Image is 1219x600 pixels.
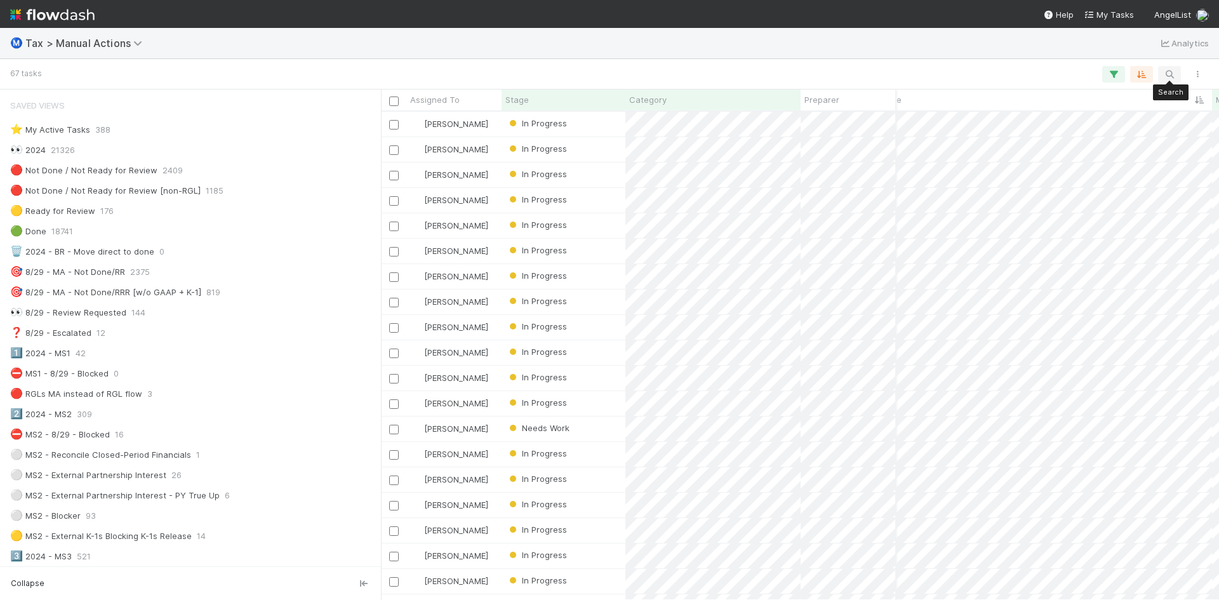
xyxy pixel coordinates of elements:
span: 🔴 [10,388,23,399]
span: 176 [100,203,114,219]
img: avatar_e41e7ae5-e7d9-4d8d-9f56-31b0d7a2f4fd.png [412,144,422,154]
span: 12 [97,325,105,341]
div: Done [10,223,46,239]
img: avatar_cfa6ccaa-c7d9-46b3-b608-2ec56ecf97ad.png [412,449,422,459]
img: avatar_e41e7ae5-e7d9-4d8d-9f56-31b0d7a2f4fd.png [412,195,422,205]
span: Saved Views [10,93,65,118]
span: In Progress [507,550,567,560]
img: avatar_e41e7ae5-e7d9-4d8d-9f56-31b0d7a2f4fd.png [412,576,422,586]
span: ⛔ [10,429,23,439]
small: 67 tasks [10,68,42,79]
input: Toggle Row Selected [389,145,399,155]
div: In Progress [507,345,567,358]
span: In Progress [507,143,567,154]
span: [PERSON_NAME] [424,474,488,484]
span: [PERSON_NAME] [424,449,488,459]
img: avatar_e41e7ae5-e7d9-4d8d-9f56-31b0d7a2f4fd.png [412,119,422,129]
span: In Progress [507,118,567,128]
div: 2024 [10,142,46,158]
div: Ready for Review [10,203,95,219]
div: In Progress [507,396,567,409]
span: 🔴 [10,185,23,196]
span: ❓ [10,327,23,338]
span: 2375 [130,264,150,280]
span: Needs Work [507,423,570,433]
div: My Active Tasks [10,122,90,138]
a: Analytics [1159,36,1209,51]
span: [PERSON_NAME] [424,398,488,408]
img: avatar_e41e7ae5-e7d9-4d8d-9f56-31b0d7a2f4fd.png [412,347,422,357]
span: 309 [77,406,92,422]
span: In Progress [507,499,567,509]
a: My Tasks [1084,8,1134,21]
span: 42 [76,345,86,361]
div: [PERSON_NAME] [411,321,488,333]
div: Help [1043,8,1074,21]
span: In Progress [507,270,567,281]
input: Toggle Row Selected [389,577,399,587]
div: In Progress [507,117,567,130]
img: avatar_e41e7ae5-e7d9-4d8d-9f56-31b0d7a2f4fd.png [412,170,422,180]
div: [PERSON_NAME] [411,371,488,384]
div: In Progress [507,472,567,485]
img: avatar_e41e7ae5-e7d9-4d8d-9f56-31b0d7a2f4fd.png [1196,9,1209,22]
div: [PERSON_NAME] [411,498,488,511]
span: [PERSON_NAME] [424,576,488,586]
img: avatar_e41e7ae5-e7d9-4d8d-9f56-31b0d7a2f4fd.png [412,423,422,434]
div: [PERSON_NAME] [411,168,488,181]
span: AngelList [1154,10,1191,20]
span: 🟡 [10,205,23,216]
span: [PERSON_NAME] [424,322,488,332]
span: In Progress [507,524,567,535]
span: 3 [147,386,152,402]
div: MS2 - External Partnership Interest [10,467,166,483]
span: Preparer [804,93,839,106]
span: In Progress [507,448,567,458]
img: avatar_cfa6ccaa-c7d9-46b3-b608-2ec56ecf97ad.png [412,297,422,307]
span: 🟡 [10,530,23,541]
span: 👀 [10,307,23,317]
span: 26 [171,467,182,483]
div: In Progress [507,142,567,155]
span: ⚪ [10,510,23,521]
div: Needs Work [507,422,570,434]
div: 8/29 - Escalated [10,325,91,341]
span: 388 [95,122,110,138]
div: Not Done / Not Ready for Review [10,163,157,178]
div: 8/29 - MA - Not Done/RR [10,264,125,280]
input: Toggle Row Selected [389,323,399,333]
span: 1️⃣ [10,347,23,358]
span: 1185 [206,183,223,199]
span: In Progress [507,397,567,408]
div: [PERSON_NAME] [411,422,488,435]
div: In Progress [507,371,567,383]
span: 2409 [163,163,183,178]
div: 2024 - BR - Move direct to done [10,244,154,260]
input: Toggle Row Selected [389,374,399,383]
img: avatar_e41e7ae5-e7d9-4d8d-9f56-31b0d7a2f4fd.png [412,398,422,408]
span: 819 [206,284,220,300]
div: [PERSON_NAME] [411,194,488,206]
span: Collapse [11,578,44,589]
span: [PERSON_NAME] [424,271,488,281]
input: Toggle Row Selected [389,526,399,536]
span: In Progress [507,194,567,204]
img: avatar_e41e7ae5-e7d9-4d8d-9f56-31b0d7a2f4fd.png [412,373,422,383]
span: 16 [115,427,124,443]
input: Toggle Row Selected [389,399,399,409]
input: Toggle Row Selected [389,425,399,434]
span: [PERSON_NAME] [424,170,488,180]
span: 521 [77,549,91,564]
span: Tax > Manual Actions [25,37,149,50]
div: [PERSON_NAME] [411,270,488,283]
span: [PERSON_NAME] [424,500,488,510]
div: In Progress [507,498,567,510]
input: Toggle Row Selected [389,298,399,307]
span: 🗑️ [10,246,23,257]
div: MS2 - Reconcile Closed-Period Financials [10,447,191,463]
span: My Tasks [1084,10,1134,20]
input: Toggle Row Selected [389,196,399,206]
span: 6 [225,488,230,503]
div: [PERSON_NAME] [411,346,488,359]
span: In Progress [507,245,567,255]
